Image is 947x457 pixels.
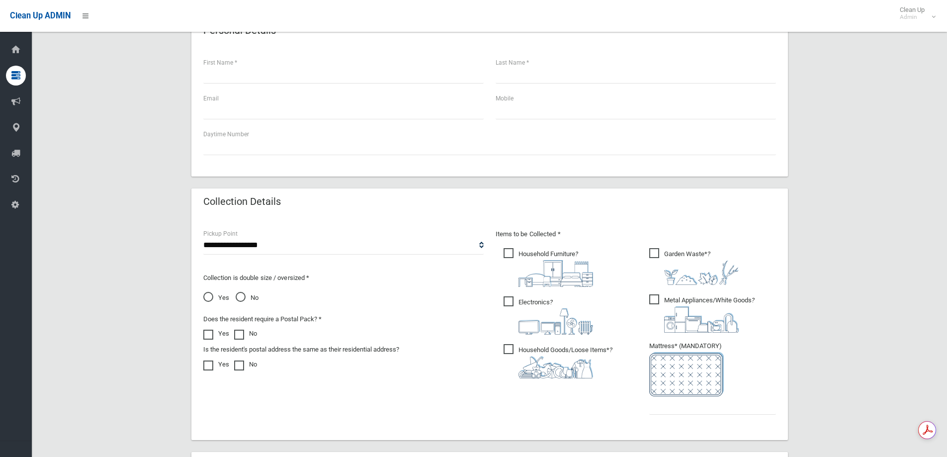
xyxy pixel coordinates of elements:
i: ? [664,250,739,285]
i: ? [518,298,593,335]
i: ? [518,250,593,287]
label: No [234,359,257,370]
p: Items to be Collected * [496,228,776,240]
img: 4fd8a5c772b2c999c83690221e5242e0.png [664,260,739,285]
label: Yes [203,328,229,340]
label: Is the resident's postal address the same as their residential address? [203,344,399,356]
img: 394712a680b73dbc3d2a6a3a7ffe5a07.png [518,308,593,335]
img: 36c1b0289cb1767239cdd3de9e694f19.png [664,306,739,333]
span: Clean Up [895,6,935,21]
i: ? [518,346,612,378]
img: aa9efdbe659d29b613fca23ba79d85cb.png [518,260,593,287]
label: No [234,328,257,340]
span: Garden Waste* [649,248,739,285]
span: Household Goods/Loose Items* [504,344,612,378]
p: Collection is double size / oversized * [203,272,484,284]
span: Mattress* (MANDATORY) [649,342,776,396]
span: Yes [203,292,229,304]
span: Electronics [504,296,593,335]
span: Household Furniture [504,248,593,287]
img: b13cc3517677393f34c0a387616ef184.png [518,356,593,378]
span: No [236,292,258,304]
span: Metal Appliances/White Goods [649,294,755,333]
img: e7408bece873d2c1783593a074e5cb2f.png [649,352,724,396]
label: Does the resident require a Postal Pack? * [203,313,322,325]
i: ? [664,296,755,333]
header: Collection Details [191,192,293,211]
small: Admin [900,13,925,21]
span: Clean Up ADMIN [10,11,71,20]
label: Yes [203,359,229,370]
